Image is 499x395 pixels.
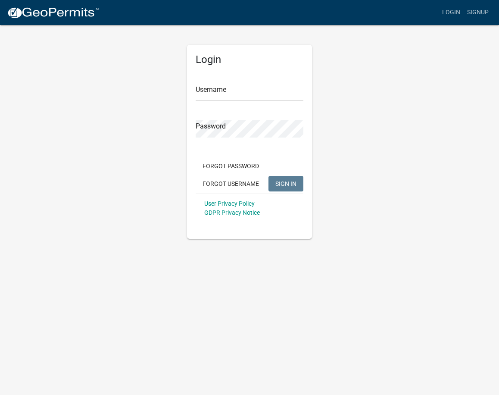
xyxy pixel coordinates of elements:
h5: Login [196,53,303,66]
button: Forgot Username [196,176,266,191]
a: User Privacy Policy [204,200,255,207]
a: Login [439,4,464,21]
a: Signup [464,4,492,21]
button: SIGN IN [268,176,303,191]
span: SIGN IN [275,180,296,187]
a: GDPR Privacy Notice [204,209,260,216]
button: Forgot Password [196,158,266,174]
